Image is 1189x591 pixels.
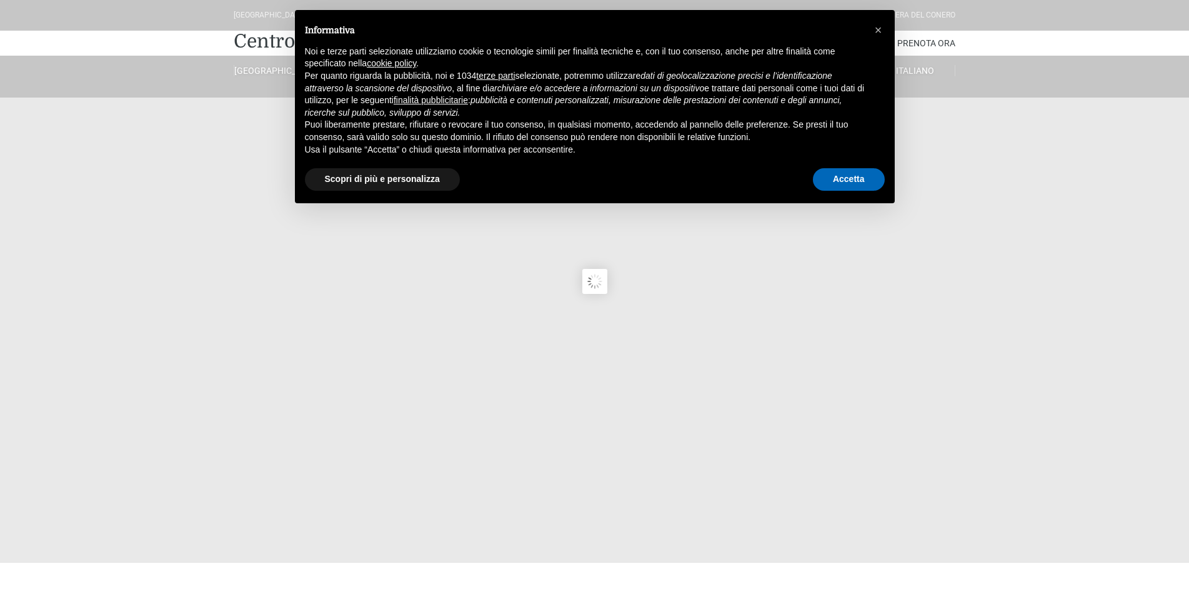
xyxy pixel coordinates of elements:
[234,9,306,21] div: [GEOGRAPHIC_DATA]
[813,168,885,191] button: Accetta
[305,95,842,118] em: pubblicità e contenuti personalizzati, misurazione delle prestazioni dei contenuti e degli annunc...
[868,20,888,40] button: Chiudi questa informativa
[305,71,832,93] em: dati di geolocalizzazione precisi e l’identificazione attraverso la scansione del dispositivo
[476,70,515,83] button: terze parti
[882,9,955,21] div: Riviera Del Conero
[305,70,865,119] p: Per quanto riguarda la pubblicità, noi e 1034 selezionate, potremmo utilizzare , al fine di e tra...
[897,31,955,56] a: Prenota Ora
[367,58,416,68] a: cookie policy
[234,29,475,54] a: Centro Vacanze De Angelis
[305,119,865,143] p: Puoi liberamente prestare, rifiutare o revocare il tuo consenso, in qualsiasi momento, accedendo ...
[875,23,882,37] span: ×
[394,94,468,107] button: finalità pubblicitarie
[305,25,865,36] h2: Informativa
[875,65,955,76] a: Italiano
[305,168,460,191] button: Scopri di più e personalizza
[489,83,704,93] em: archiviare e/o accedere a informazioni su un dispositivo
[234,65,314,76] a: [GEOGRAPHIC_DATA]
[305,46,865,70] p: Noi e terze parti selezionate utilizziamo cookie o tecnologie simili per finalità tecniche e, con...
[305,144,865,156] p: Usa il pulsante “Accetta” o chiudi questa informativa per acconsentire.
[896,66,934,76] span: Italiano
